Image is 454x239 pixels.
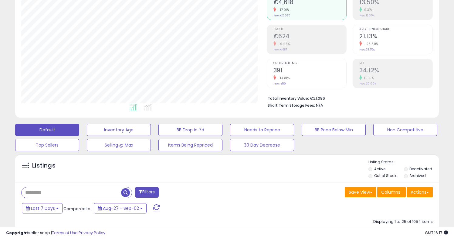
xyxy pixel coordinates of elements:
[407,187,433,197] button: Actions
[302,124,366,136] button: BB Price Below Min
[359,48,375,51] small: Prev: 28.75%
[273,14,290,17] small: Prev: €5,565
[373,124,437,136] button: Non Competitive
[316,102,323,108] span: N/A
[135,187,159,198] button: Filters
[409,166,432,171] label: Deactivated
[31,205,55,211] span: Last 7 Days
[381,189,400,195] span: Columns
[273,28,347,31] span: Profit
[273,82,286,85] small: Prev: 459
[359,62,432,65] span: ROI
[425,230,448,236] span: 2025-09-10 16:17 GMT
[273,33,347,41] h2: €624
[87,124,151,136] button: Inventory Age
[268,96,309,101] b: Total Inventory Value:
[268,94,429,102] li: €21,086
[230,124,294,136] button: Needs to Reprice
[22,203,63,213] button: Last 7 Days
[273,48,287,51] small: Prev: €687
[15,139,79,151] button: Top Sellers
[362,42,378,46] small: -26.50%
[359,14,374,17] small: Prev: 12.35%
[362,8,373,12] small: 9.31%
[32,161,56,170] h5: Listings
[273,62,347,65] span: Ordered Items
[409,173,426,178] label: Archived
[87,139,151,151] button: Selling @ Max
[373,219,433,225] div: Displaying 1 to 25 of 1054 items
[276,42,290,46] small: -9.26%
[52,230,78,236] a: Terms of Use
[359,82,376,85] small: Prev: 30.99%
[15,124,79,136] button: Default
[368,159,439,165] p: Listing States:
[158,124,222,136] button: BB Drop in 7d
[103,205,139,211] span: Aug-27 - Sep-02
[374,166,385,171] label: Active
[273,67,347,75] h2: 391
[359,28,432,31] span: Avg. Buybox Share
[230,139,294,151] button: 30 Day Decrease
[377,187,406,197] button: Columns
[359,67,432,75] h2: 34.12%
[374,173,396,178] label: Out of Stock
[345,187,376,197] button: Save View
[359,33,432,41] h2: 21.13%
[94,203,147,213] button: Aug-27 - Sep-02
[268,103,315,108] b: Short Term Storage Fees:
[276,8,290,12] small: -17.01%
[79,230,105,236] a: Privacy Policy
[6,230,28,236] strong: Copyright
[6,230,105,236] div: seller snap | |
[158,139,222,151] button: Items Being Repriced
[63,206,91,212] span: Compared to:
[276,76,290,80] small: -14.81%
[362,76,374,80] small: 10.10%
